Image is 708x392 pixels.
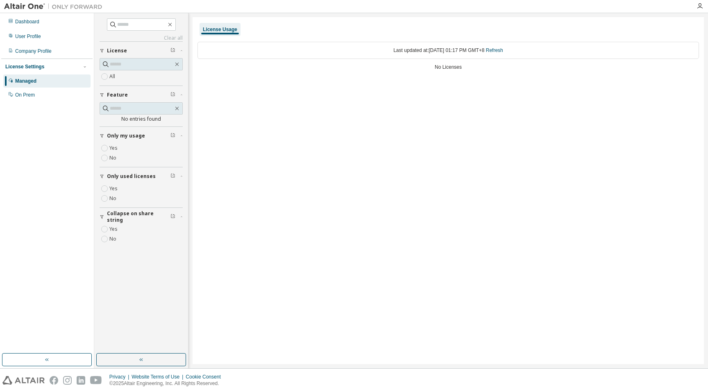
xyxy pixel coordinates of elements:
span: Feature [107,92,128,98]
img: altair_logo.svg [2,376,45,385]
span: Clear filter [170,47,175,54]
label: No [109,153,118,163]
span: Clear filter [170,173,175,180]
div: Cookie Consent [186,374,225,380]
div: Website Terms of Use [132,374,186,380]
label: Yes [109,143,119,153]
span: Only used licenses [107,173,156,180]
div: On Prem [15,92,35,98]
label: No [109,234,118,244]
div: User Profile [15,33,41,40]
button: License [100,42,183,60]
div: Privacy [109,374,132,380]
span: Clear filter [170,133,175,139]
div: License Settings [5,63,44,70]
div: Managed [15,78,36,84]
span: Collapse on share string [107,210,170,223]
button: Collapse on share string [100,208,183,226]
div: License Usage [203,26,237,33]
div: No Licenses [197,64,699,70]
div: Dashboard [15,18,39,25]
img: facebook.svg [50,376,58,385]
button: Feature [100,86,183,104]
button: Only my usage [100,127,183,145]
img: instagram.svg [63,376,72,385]
div: Last updated at: [DATE] 01:17 PM GMT+8 [197,42,699,59]
label: Yes [109,184,119,194]
span: Clear filter [170,92,175,98]
img: Altair One [4,2,107,11]
div: No entries found [100,116,183,122]
img: youtube.svg [90,376,102,385]
label: All [109,72,117,81]
label: No [109,194,118,203]
img: linkedin.svg [77,376,85,385]
a: Refresh [486,47,503,53]
span: Clear filter [170,214,175,220]
a: Clear all [100,35,183,41]
span: License [107,47,127,54]
label: Yes [109,224,119,234]
div: Company Profile [15,48,52,54]
p: © 2025 Altair Engineering, Inc. All Rights Reserved. [109,380,226,387]
span: Only my usage [107,133,145,139]
button: Only used licenses [100,167,183,185]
